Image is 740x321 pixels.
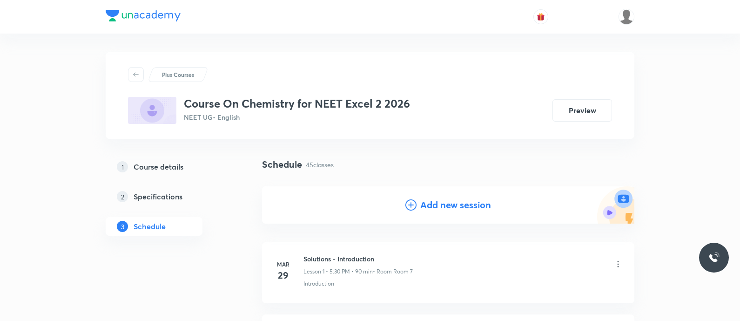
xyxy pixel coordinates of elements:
[708,252,720,263] img: ttu
[303,267,373,276] p: Lesson 1 • 5:30 PM • 90 min
[106,10,181,24] a: Company Logo
[303,280,334,288] p: Introduction
[306,160,334,170] p: 45 classes
[134,191,182,202] h5: Specifications
[184,97,410,110] h3: Course On Chemistry for NEET Excel 2 2026
[117,161,128,172] p: 1
[106,187,232,206] a: 2Specifications
[303,254,413,264] h6: Solutions - Introduction
[274,268,292,282] h4: 29
[373,267,413,276] p: • Room Room 7
[134,161,183,172] h5: Course details
[274,260,292,268] h6: Mar
[533,9,548,24] button: avatar
[134,221,166,232] h5: Schedule
[552,99,612,122] button: Preview
[162,70,194,79] p: Plus Courses
[619,9,634,25] img: P Antony
[106,157,232,176] a: 1Course details
[117,191,128,202] p: 2
[537,13,545,21] img: avatar
[420,198,491,212] h4: Add new session
[184,112,410,122] p: NEET UG • English
[262,157,302,171] h4: Schedule
[597,186,634,224] img: Add
[128,97,176,124] img: B26D13A1-72E7-4E51-94DC-105C1BE2BED4_plus.png
[106,10,181,21] img: Company Logo
[117,221,128,232] p: 3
